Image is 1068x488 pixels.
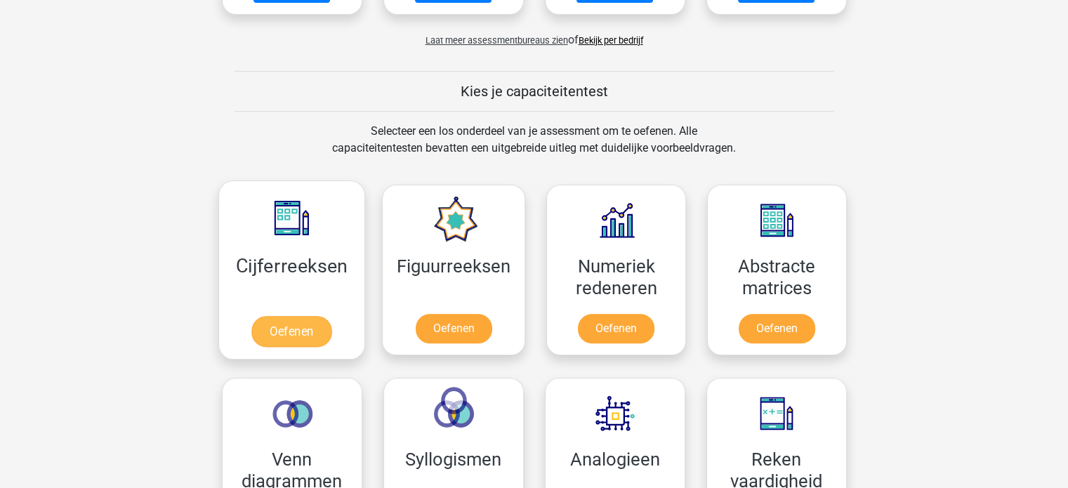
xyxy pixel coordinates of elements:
div: Selecteer een los onderdeel van je assessment om te oefenen. Alle capaciteitentesten bevatten een... [319,123,749,173]
a: Oefenen [739,314,815,343]
h5: Kies je capaciteitentest [235,83,834,100]
div: of [211,20,857,48]
span: Laat meer assessmentbureaus zien [426,35,568,46]
a: Oefenen [578,314,654,343]
a: Oefenen [416,314,492,343]
a: Oefenen [251,316,331,347]
a: Bekijk per bedrijf [579,35,643,46]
